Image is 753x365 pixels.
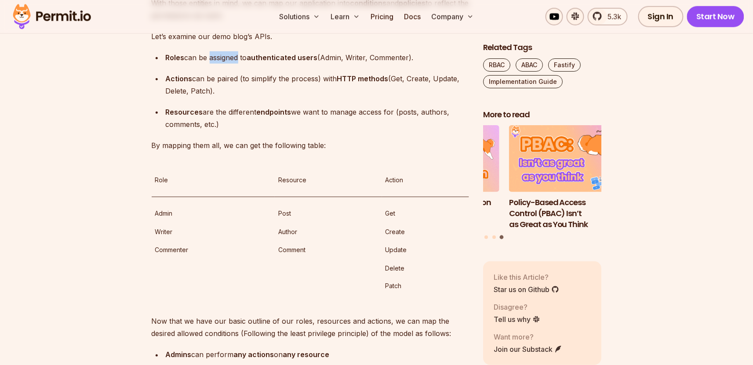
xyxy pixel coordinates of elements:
[283,351,330,359] strong: any resource
[400,8,424,25] a: Docs
[155,208,271,219] p: Admin
[492,235,496,239] button: Go to slide 2
[494,302,540,312] p: Disagree?
[166,106,469,130] p: are the different we want to manage access for (posts, authors, comments, etc.)
[509,197,628,230] h3: Policy-Based Access Control (PBAC) Isn’t as Great as You Think
[155,175,271,185] p: Role
[152,139,469,152] p: By mapping them all, we can get the following table:
[509,126,628,230] li: 3 of 3
[386,175,466,185] p: Action
[166,51,469,64] p: can be assigned to (Admin, Writer, Commenter).
[548,58,581,72] a: Fastify
[234,351,274,359] strong: any actions
[152,30,469,43] p: Let’s examine our demo blog’s APIs.
[278,208,378,219] p: Post
[483,109,602,120] h2: More to read
[386,208,466,219] p: Get
[257,108,291,116] strong: endpoints
[494,284,559,295] a: Star us on Github
[500,235,504,239] button: Go to slide 3
[386,281,466,292] p: Patch
[484,235,488,239] button: Go to slide 1
[155,227,271,237] p: Writer
[166,53,185,62] strong: Roles
[337,74,389,83] strong: HTTP methods
[247,53,318,62] strong: authenticated users
[166,72,469,97] p: can be paired (to simplify the process) with (Get, Create, Update, Delete, Patch).
[494,344,562,354] a: Join our Substack
[428,8,477,25] button: Company
[386,227,466,237] p: Create
[494,314,540,325] a: Tell us why
[166,74,193,83] strong: Actions
[603,11,622,22] span: 5.3k
[278,227,378,237] p: Author
[638,6,684,27] a: Sign In
[327,8,364,25] button: Learn
[483,126,602,241] div: Posts
[588,8,628,25] a: 5.3k
[494,272,559,282] p: Like this Article?
[386,263,466,274] p: Delete
[381,126,499,192] img: Implementing Authentication and Authorization in Next.js
[381,126,499,230] li: 2 of 3
[276,8,324,25] button: Solutions
[483,75,563,88] a: Implementation Guide
[494,332,562,342] p: Want more?
[166,349,469,361] p: can perform on
[386,245,466,255] p: Update
[687,6,745,27] a: Start Now
[278,245,378,255] p: Comment
[483,58,510,72] a: RBAC
[152,315,469,340] p: Now that we have our basic outline of our roles, resources and actions, we can map the desired al...
[483,42,602,53] h2: Related Tags
[166,108,203,116] strong: Resources
[516,58,543,72] a: ABAC
[509,126,628,192] img: Policy-Based Access Control (PBAC) Isn’t as Great as You Think
[367,8,397,25] a: Pricing
[509,126,628,230] a: Policy-Based Access Control (PBAC) Isn’t as Great as You ThinkPolicy-Based Access Control (PBAC) ...
[278,175,378,185] p: Resource
[9,2,95,32] img: Permit logo
[166,351,192,359] strong: Admins
[381,197,499,219] h3: Implementing Authentication and Authorization in Next.js
[155,245,271,255] p: Commenter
